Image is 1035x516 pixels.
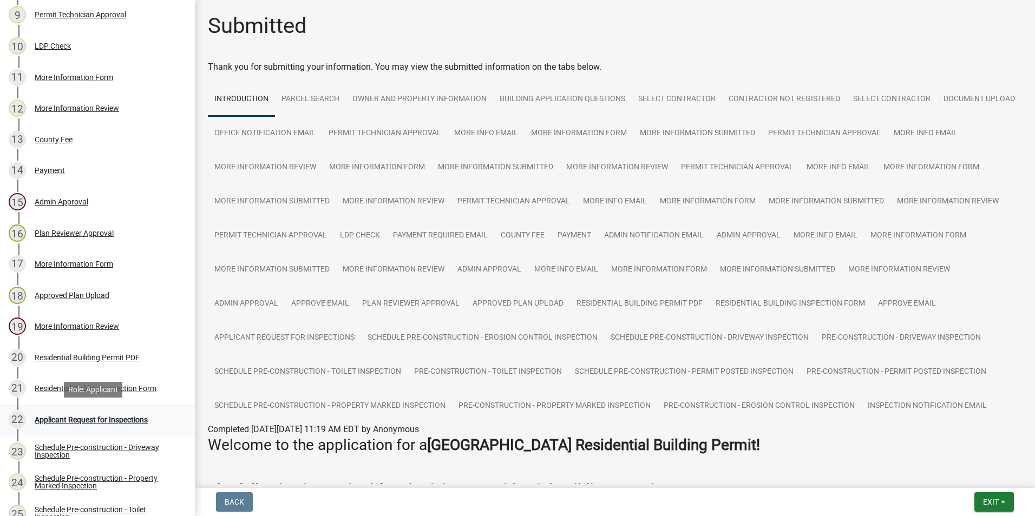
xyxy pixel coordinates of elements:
[323,150,431,185] a: More Information Form
[815,321,987,355] a: Pre-construction - Driveway Inspection
[713,253,842,287] a: More Information Submitted
[9,193,26,210] div: 15
[633,116,762,151] a: More Information Submitted
[937,82,1021,117] a: Document Upload
[577,184,653,219] a: More Info Email
[9,317,26,335] div: 19
[9,380,26,397] div: 21
[709,287,872,321] a: Residential Building Inspection Form
[208,436,1022,454] h3: Welcome to the application for a
[890,184,1005,219] a: More Information Review
[35,167,65,174] div: Payment
[847,82,937,117] a: Select contractor
[877,150,986,185] a: More Information Form
[787,219,864,253] a: More Info Email
[448,116,525,151] a: More Info Email
[64,382,122,398] div: Role: Applicant
[451,253,528,287] a: Admin Approval
[710,219,787,253] a: Admin Approval
[431,150,560,185] a: More Information Submitted
[864,219,973,253] a: More Information Form
[800,150,877,185] a: More Info Email
[225,498,244,506] span: Back
[208,253,336,287] a: More Information Submitted
[570,287,709,321] a: Residential Building Permit PDF
[208,480,1022,499] h3: The following is required for obtaining a Residential Building Permit:
[35,229,114,237] div: Plan Reviewer Approval
[35,354,140,361] div: Residential Building Permit PDF
[9,255,26,273] div: 17
[35,444,178,459] div: Schedule Pre-construction - Driveway Inspection
[9,69,26,86] div: 11
[528,253,605,287] a: More Info Email
[762,184,890,219] a: More Information Submitted
[322,116,448,151] a: Permit Technician Approval
[35,322,119,330] div: More Information Review
[387,219,494,253] a: Payment Required Email
[208,116,322,151] a: Office Notification Email
[605,253,713,287] a: More Information Form
[762,116,887,151] a: Permit Technician Approval
[632,82,722,117] a: Select contractor
[9,100,26,117] div: 12
[208,61,1022,74] div: Thank you for submitting your information. You may view the submitted information on the tabs below.
[9,224,26,242] div: 16
[452,389,657,424] a: Pre-construction - Property Marked Inspection
[493,82,632,117] a: Building Application Questions
[35,292,109,299] div: Approved Plan Upload
[9,37,26,55] div: 10
[604,321,815,355] a: Schedule Pre-construction - Driveway Inspection
[336,184,451,219] a: More Information Review
[983,498,999,506] span: Exit
[568,355,800,389] a: Schedule Pre-construction - Permit Posted Inspection
[35,474,178,489] div: Schedule Pre-construction - Property Marked Inspection
[336,253,451,287] a: More Information Review
[525,116,633,151] a: More Information Form
[346,82,493,117] a: Owner and Property Information
[9,162,26,179] div: 14
[285,287,356,321] a: Approve Email
[427,436,760,454] strong: [GEOGRAPHIC_DATA] Residential Building Permit!
[35,42,71,50] div: LDP Check
[9,287,26,304] div: 18
[408,355,568,389] a: Pre-construction - Toilet Inspection
[216,492,253,512] button: Back
[208,287,285,321] a: Admin Approval
[598,219,710,253] a: Admin Notification Email
[887,116,964,151] a: More Info Email
[872,287,942,321] a: Approve Email
[657,389,861,424] a: Pre-construction - Erosion Control Inspection
[333,219,387,253] a: LDP Check
[653,184,762,219] a: More Information Form
[35,198,88,206] div: Admin Approval
[674,150,800,185] a: Permit Technician Approval
[800,355,993,389] a: Pre-construction - Permit Posted Inspection
[9,442,26,460] div: 23
[9,473,26,491] div: 24
[208,321,361,355] a: Applicant Request for Inspections
[35,416,148,424] div: Applicant Request for Inspections
[208,184,336,219] a: More Information Submitted
[466,287,570,321] a: Approved Plan Upload
[494,219,551,253] a: County Fee
[35,104,119,112] div: More Information Review
[361,321,604,355] a: Schedule Pre-construction - Erosion Control Inspection
[974,492,1014,512] button: Exit
[35,136,73,143] div: County Fee
[9,411,26,428] div: 22
[9,131,26,148] div: 13
[842,253,957,287] a: More Information Review
[208,389,452,424] a: Schedule Pre-construction - Property Marked Inspection
[35,11,126,18] div: Permit Technician Approval
[208,150,323,185] a: More Information Review
[275,82,346,117] a: Parcel search
[208,355,408,389] a: Schedule Pre-construction - Toilet Inspection
[451,184,577,219] a: Permit Technician Approval
[551,219,598,253] a: Payment
[208,82,275,117] a: Introduction
[208,219,333,253] a: Permit Technician Approval
[560,150,674,185] a: More Information Review
[9,349,26,366] div: 20
[35,74,113,81] div: More Information Form
[722,82,847,117] a: Contractor Not Registered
